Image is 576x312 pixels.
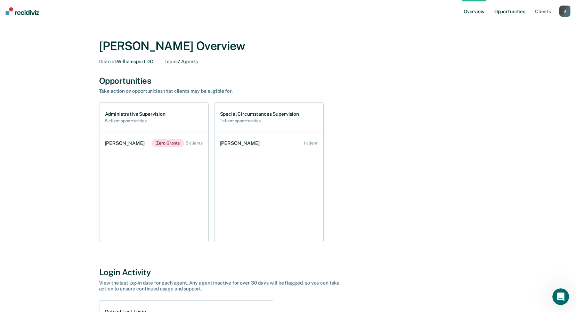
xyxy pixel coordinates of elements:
button: d [559,6,570,17]
div: 5 clients [186,141,203,146]
div: Login Activity [99,267,477,277]
div: [PERSON_NAME] [220,140,262,146]
div: View the last log-in date for each agent. Any agent inactive for over 30 days will be flagged, so... [99,280,342,292]
div: Williamsport DO [99,59,154,65]
a: [PERSON_NAME]Zero Grants 5 clients [102,132,208,154]
div: Take action on opportunities that clients may be eligible for. [99,88,342,94]
div: [PERSON_NAME] Overview [99,39,477,53]
a: [PERSON_NAME] 1 client [217,133,323,153]
span: Zero Grants [152,139,184,147]
div: 1 client [303,141,317,146]
span: District : [99,59,117,64]
span: Team : [164,59,177,64]
h1: Administrative Supervision [105,111,165,117]
div: Opportunities [99,76,477,86]
img: Recidiviz [6,7,39,15]
h2: 1 client opportunities [220,118,299,123]
h2: 5 client opportunities [105,118,165,123]
h1: Special Circumstances Supervision [220,111,299,117]
div: 7 Agents [164,59,197,65]
iframe: Intercom live chat [552,288,569,305]
div: [PERSON_NAME] [105,140,147,146]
